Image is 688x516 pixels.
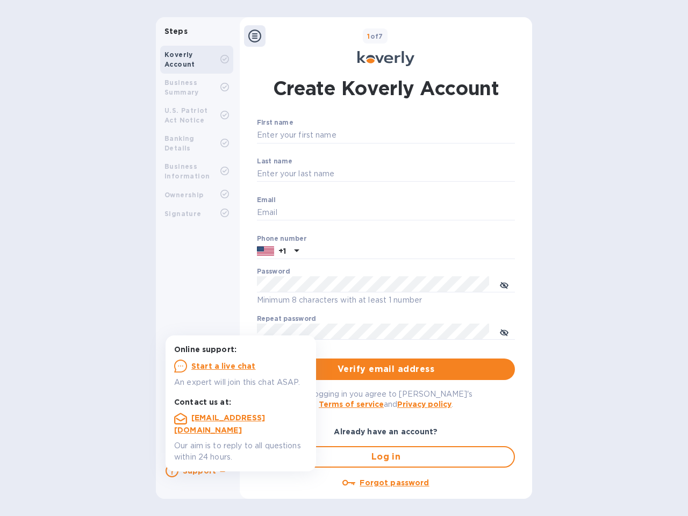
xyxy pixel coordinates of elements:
[257,197,276,203] label: Email
[319,400,384,408] a: Terms of service
[164,191,204,199] b: Ownership
[267,450,505,463] span: Log in
[257,120,293,126] label: First name
[257,446,515,468] button: Log in
[493,321,515,342] button: toggle password visibility
[300,390,472,408] span: By logging in you agree to [PERSON_NAME]'s and .
[183,467,216,475] b: Support
[493,274,515,295] button: toggle password visibility
[334,427,438,436] b: Already have an account?
[257,245,274,257] img: US
[257,205,515,221] input: Email
[257,166,515,182] input: Enter your last name
[164,106,208,124] b: U.S. Patriot Act Notice
[257,158,292,164] label: Last name
[191,362,256,370] u: Start a live chat
[164,51,195,68] b: Koverly Account
[164,162,210,180] b: Business Information
[174,398,231,406] b: Contact us at:
[257,359,515,380] button: Verify email address
[257,269,290,275] label: Password
[164,134,195,152] b: Banking Details
[367,32,383,40] b: of 7
[174,440,307,463] p: Our aim is to reply to all questions within 24 hours.
[273,75,499,102] h1: Create Koverly Account
[266,363,506,376] span: Verify email address
[174,377,307,388] p: An expert will join this chat ASAP.
[278,246,286,256] p: +1
[164,78,199,96] b: Business Summary
[397,400,451,408] a: Privacy policy
[174,345,236,354] b: Online support:
[257,127,515,144] input: Enter your first name
[164,27,188,35] b: Steps
[174,413,265,434] a: [EMAIL_ADDRESS][DOMAIN_NAME]
[164,210,202,218] b: Signature
[367,32,370,40] span: 1
[257,235,306,242] label: Phone number
[257,316,316,322] label: Repeat password
[257,294,515,306] p: Minimum 8 characters with at least 1 number
[360,478,429,487] u: Forgot password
